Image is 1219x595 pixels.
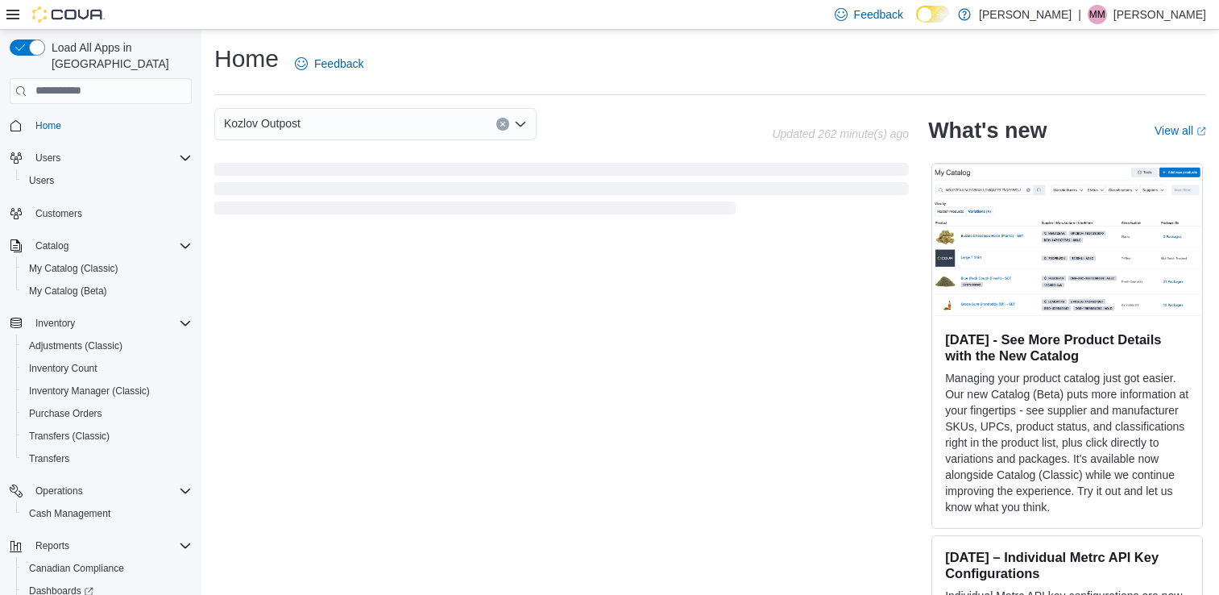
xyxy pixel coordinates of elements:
[23,426,192,446] span: Transfers (Classic)
[23,559,192,578] span: Canadian Compliance
[29,481,89,501] button: Operations
[1155,124,1206,137] a: View allExternal link
[29,236,75,256] button: Catalog
[16,169,198,192] button: Users
[23,359,192,378] span: Inventory Count
[3,235,198,257] button: Catalog
[29,562,124,575] span: Canadian Compliance
[35,207,82,220] span: Customers
[3,114,198,137] button: Home
[29,203,192,223] span: Customers
[945,331,1189,364] h3: [DATE] - See More Product Details with the New Catalog
[3,147,198,169] button: Users
[35,539,69,552] span: Reports
[23,449,192,468] span: Transfers
[16,425,198,447] button: Transfers (Classic)
[35,239,68,252] span: Catalog
[23,259,192,278] span: My Catalog (Classic)
[29,481,192,501] span: Operations
[1113,5,1206,24] p: [PERSON_NAME]
[23,426,116,446] a: Transfers (Classic)
[29,314,81,333] button: Inventory
[916,6,950,23] input: Dark Mode
[854,6,903,23] span: Feedback
[16,380,198,402] button: Inventory Manager (Classic)
[29,204,89,223] a: Customers
[29,362,97,375] span: Inventory Count
[3,480,198,502] button: Operations
[29,236,192,256] span: Catalog
[3,312,198,335] button: Inventory
[16,447,198,470] button: Transfers
[23,171,192,190] span: Users
[29,285,107,297] span: My Catalog (Beta)
[23,359,104,378] a: Inventory Count
[23,404,109,423] a: Purchase Orders
[16,257,198,280] button: My Catalog (Classic)
[32,6,105,23] img: Cova
[29,407,102,420] span: Purchase Orders
[29,314,192,333] span: Inventory
[1196,127,1206,136] svg: External link
[23,381,192,401] span: Inventory Manager (Classic)
[23,171,60,190] a: Users
[928,118,1047,144] h2: What's new
[496,118,509,131] button: Clear input
[214,43,279,75] h1: Home
[23,559,131,578] a: Canadian Compliance
[3,535,198,557] button: Reports
[514,118,527,131] button: Open list of options
[23,404,192,423] span: Purchase Orders
[23,449,76,468] a: Transfers
[29,536,192,555] span: Reports
[23,281,114,301] a: My Catalog (Beta)
[945,549,1189,581] h3: [DATE] – Individual Metrc API Key Configurations
[29,339,122,352] span: Adjustments (Classic)
[16,402,198,425] button: Purchase Orders
[29,536,76,555] button: Reports
[29,148,192,168] span: Users
[214,166,909,218] span: Loading
[29,452,69,465] span: Transfers
[1089,5,1105,24] span: MM
[23,504,192,523] span: Cash Management
[35,119,61,132] span: Home
[23,381,156,401] a: Inventory Manager (Classic)
[29,430,110,443] span: Transfers (Classic)
[16,335,198,357] button: Adjustments (Classic)
[16,557,198,580] button: Canadian Compliance
[979,5,1072,24] p: [PERSON_NAME]
[35,317,75,330] span: Inventory
[29,385,150,397] span: Inventory Manager (Classic)
[16,502,198,525] button: Cash Management
[1088,5,1107,24] div: Marcus Miller
[224,114,301,133] span: Kozlov Outpost
[29,262,118,275] span: My Catalog (Classic)
[23,281,192,301] span: My Catalog (Beta)
[772,127,909,140] p: Updated 262 minute(s) ago
[16,357,198,380] button: Inventory Count
[23,336,192,356] span: Adjustments (Classic)
[29,507,110,520] span: Cash Management
[945,370,1189,515] p: Managing your product catalog just got easier. Our new Catalog (Beta) puts more information at yo...
[29,148,67,168] button: Users
[314,56,363,72] span: Feedback
[35,152,60,164] span: Users
[3,202,198,225] button: Customers
[1078,5,1081,24] p: |
[23,336,129,356] a: Adjustments (Classic)
[16,280,198,302] button: My Catalog (Beta)
[29,115,192,135] span: Home
[23,504,117,523] a: Cash Management
[288,48,370,80] a: Feedback
[45,40,192,72] span: Load All Apps in [GEOGRAPHIC_DATA]
[35,485,83,497] span: Operations
[29,174,54,187] span: Users
[23,259,125,278] a: My Catalog (Classic)
[29,116,68,135] a: Home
